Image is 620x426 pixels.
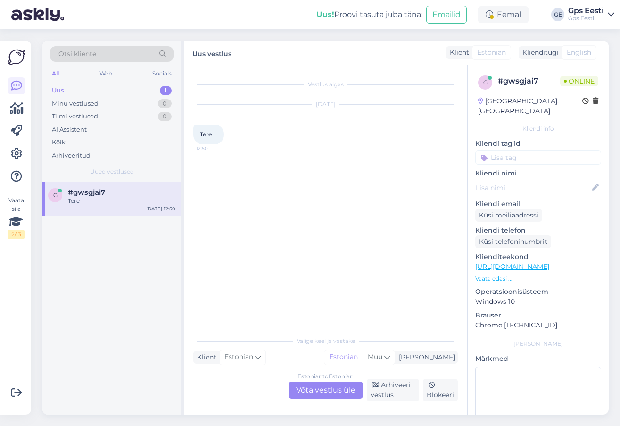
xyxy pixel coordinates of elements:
[475,320,601,330] p: Chrome [TECHNICAL_ID]
[446,48,469,58] div: Klient
[200,131,212,138] span: Tere
[560,76,598,86] span: Online
[68,188,105,197] span: #gwsgjai7
[50,67,61,80] div: All
[475,275,601,283] p: Vaata edasi ...
[475,226,601,235] p: Kliendi telefon
[192,46,231,59] label: Uus vestlus
[52,112,98,121] div: Tiimi vestlused
[8,230,25,239] div: 2 / 3
[52,138,66,147] div: Kõik
[568,7,614,22] a: Gps EestiGps Eesti
[193,80,458,89] div: Vestlus algas
[551,8,564,21] div: GE
[224,352,253,362] span: Estonian
[475,252,601,262] p: Klienditeekond
[193,100,458,109] div: [DATE]
[324,350,363,364] div: Estonian
[150,67,174,80] div: Socials
[146,205,175,212] div: [DATE] 12:50
[475,297,601,307] p: Windows 10
[196,145,231,152] span: 12:50
[8,48,25,66] img: Askly Logo
[498,75,560,87] div: # gwsgjai7
[367,379,420,401] div: Arhiveeri vestlus
[193,352,216,362] div: Klient
[52,99,99,109] div: Minu vestlused
[158,99,172,109] div: 0
[98,67,114,80] div: Web
[426,6,467,24] button: Emailid
[316,10,334,19] b: Uus!
[475,340,601,348] div: [PERSON_NAME]
[475,354,601,364] p: Märkmed
[160,86,172,95] div: 1
[475,125,601,133] div: Kliendi info
[475,199,601,209] p: Kliendi email
[193,337,458,345] div: Valige keel ja vastake
[519,48,559,58] div: Klienditugi
[53,192,58,199] span: g
[475,262,549,271] a: [URL][DOMAIN_NAME]
[158,112,172,121] div: 0
[475,139,601,149] p: Kliendi tag'id
[298,372,354,381] div: Estonian to Estonian
[289,382,363,399] div: Võta vestlus üle
[475,310,601,320] p: Brauser
[476,183,590,193] input: Lisa nimi
[475,235,551,248] div: Küsi telefoninumbrit
[475,150,601,165] input: Lisa tag
[316,9,422,20] div: Proovi tasuta juba täna:
[567,48,591,58] span: English
[568,7,604,15] div: Gps Eesti
[368,352,382,361] span: Muu
[483,79,488,86] span: g
[478,96,582,116] div: [GEOGRAPHIC_DATA], [GEOGRAPHIC_DATA]
[58,49,96,59] span: Otsi kliente
[52,151,91,160] div: Arhiveeritud
[52,125,87,134] div: AI Assistent
[423,379,458,401] div: Blokeeri
[475,168,601,178] p: Kliendi nimi
[478,6,529,23] div: Eemal
[90,167,134,176] span: Uued vestlused
[475,287,601,297] p: Operatsioonisüsteem
[477,48,506,58] span: Estonian
[52,86,64,95] div: Uus
[475,209,542,222] div: Küsi meiliaadressi
[68,197,175,205] div: Tere
[395,352,455,362] div: [PERSON_NAME]
[568,15,604,22] div: Gps Eesti
[8,196,25,239] div: Vaata siia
